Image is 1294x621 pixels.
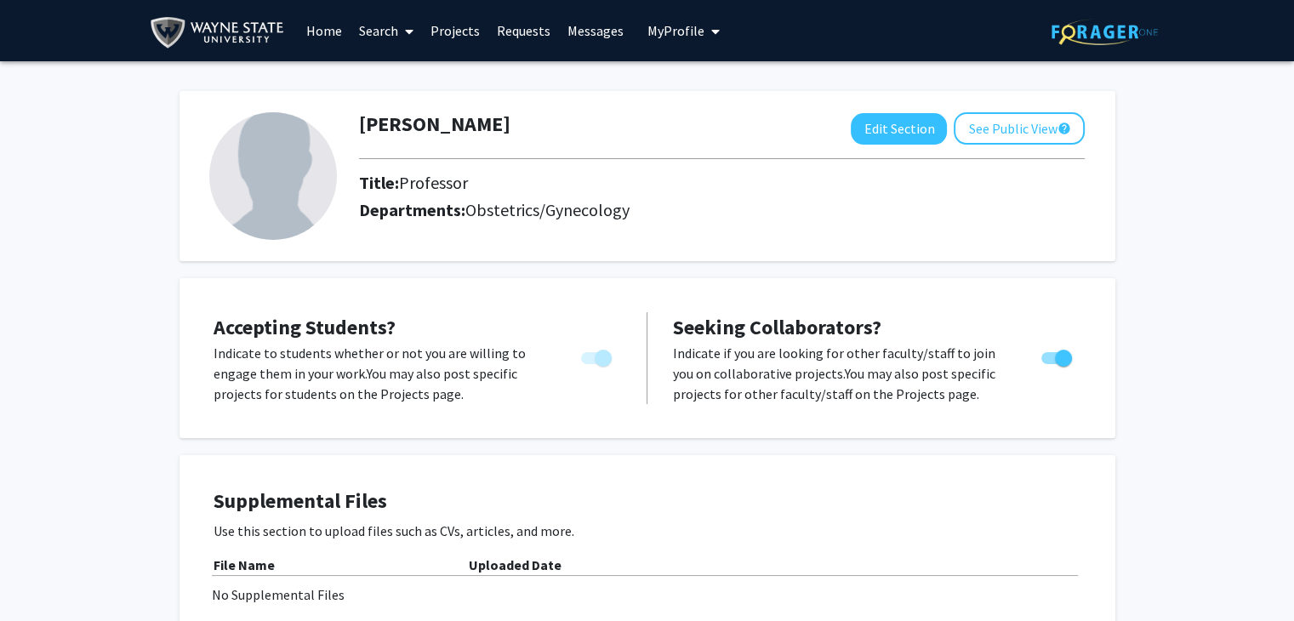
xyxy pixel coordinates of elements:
button: See Public View [954,112,1085,145]
a: Search [351,1,422,60]
h2: Title: [359,173,468,193]
b: File Name [214,556,275,573]
span: Obstetrics/Gynecology [465,199,630,220]
span: Accepting Students? [214,314,396,340]
img: ForagerOne Logo [1052,19,1158,45]
div: Toggle [574,343,621,368]
div: Toggle [1035,343,1081,368]
h1: [PERSON_NAME] [359,112,510,137]
div: You cannot turn this off while you have active projects. [574,343,621,368]
iframe: Chat [13,544,72,608]
button: Edit Section [851,113,947,145]
img: Profile Picture [209,112,337,240]
a: Projects [422,1,488,60]
p: Use this section to upload files such as CVs, articles, and more. [214,521,1081,541]
mat-icon: help [1057,118,1070,139]
p: Indicate to students whether or not you are willing to engage them in your work. You may also pos... [214,343,549,404]
span: Seeking Collaborators? [673,314,881,340]
h2: Departments: [346,200,1097,220]
img: Wayne State University Logo [150,14,292,52]
span: My Profile [647,22,704,39]
b: Uploaded Date [469,556,561,573]
span: Professor [399,172,468,193]
div: No Supplemental Files [212,584,1083,605]
p: Indicate if you are looking for other faculty/staff to join you on collaborative projects. You ma... [673,343,1009,404]
h4: Supplemental Files [214,489,1081,514]
a: Home [298,1,351,60]
a: Requests [488,1,559,60]
a: Messages [559,1,632,60]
